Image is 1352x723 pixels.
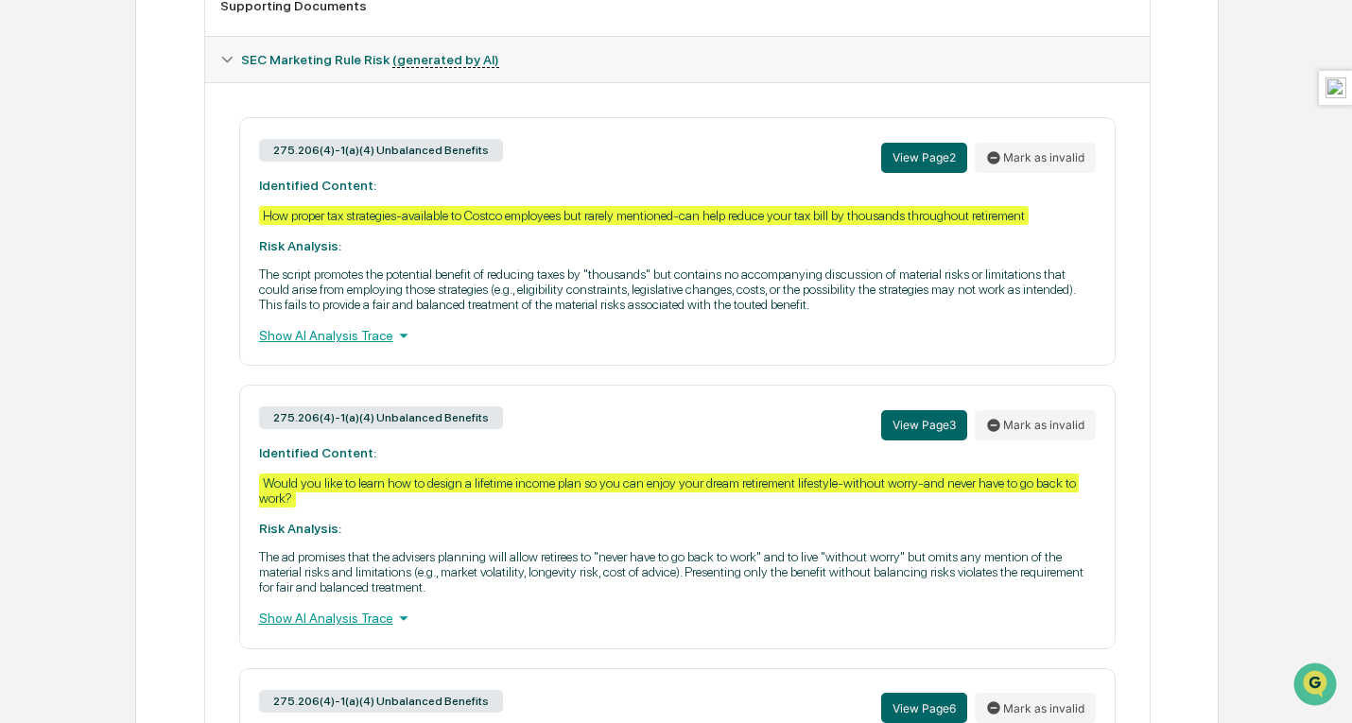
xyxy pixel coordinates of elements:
button: View Page3 [881,410,967,440]
button: View Page2 [881,143,967,173]
p: The ad promises that the advisers planning will allow retirees to "never have to go back to work"... [259,549,1096,594]
div: We're available if you need us! [64,164,239,179]
p: How can we help? [19,40,344,70]
p: The script promotes the potential benefit of reducing taxes by "thousands" but contains no accomp... [259,267,1096,312]
div: 🔎 [19,276,34,291]
a: 🖐️Preclearance [11,231,130,265]
span: Data Lookup [38,274,119,293]
div: 🗄️ [137,240,152,255]
a: 🔎Data Lookup [11,267,127,301]
span: Preclearance [38,238,122,257]
div: Show AI Analysis Trace [259,325,1096,346]
div: Start new chat [64,145,310,164]
div: Show AI Analysis Trace [259,608,1096,628]
u: (generated by AI) [392,52,499,68]
input: Clear [49,86,312,106]
img: 1746055101610-c473b297-6a78-478c-a979-82029cc54cd1 [19,145,53,179]
button: Mark as invalid [975,143,1096,173]
div: 275.206(4)-1(a)(4) Unbalanced Benefits [259,139,503,162]
strong: Identified Content: [259,178,376,193]
div: 🖐️ [19,240,34,255]
iframe: Open customer support [1291,661,1343,712]
div: How proper tax strategies-available to Costco employees but rarely mentioned-can help reduce your... [259,206,1029,225]
a: 🗄️Attestations [130,231,242,265]
button: Mark as invalid [975,410,1096,440]
button: Start new chat [321,150,344,173]
div: 275.206(4)-1(a)(4) Unbalanced Benefits [259,690,503,713]
span: Pylon [188,320,229,335]
strong: Risk Analysis: [259,238,341,253]
strong: Risk Analysis: [259,521,341,536]
div: SEC Marketing Rule Risk (generated by AI) [205,37,1150,82]
button: Mark as invalid [975,693,1096,723]
span: SEC Marketing Rule Risk [241,52,499,67]
span: Attestations [156,238,234,257]
a: Powered byPylon [133,319,229,335]
button: View Page6 [881,693,967,723]
div: Would you like to learn how to design a lifetime income plan so you can enjoy your dream retireme... [259,473,1079,508]
strong: Identified Content: [259,445,376,460]
div: 275.206(4)-1(a)(4) Unbalanced Benefits [259,406,503,429]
